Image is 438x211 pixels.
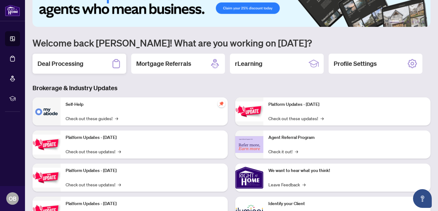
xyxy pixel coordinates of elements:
[407,21,409,23] button: 3
[118,148,121,155] span: →
[32,168,61,187] img: Platform Updates - July 21, 2025
[412,21,414,23] button: 4
[66,101,223,108] p: Self-Help
[321,115,324,122] span: →
[5,5,20,16] img: logo
[66,200,223,207] p: Platform Updates - [DATE]
[32,135,61,154] img: Platform Updates - September 16, 2025
[334,59,377,68] h2: Profile Settings
[37,59,83,68] h2: Deal Processing
[413,189,432,208] button: Open asap
[417,21,419,23] button: 5
[268,101,426,108] p: Platform Updates - [DATE]
[402,21,404,23] button: 2
[32,37,431,49] h1: Welcome back [PERSON_NAME]! What are you working on [DATE]?
[268,148,298,155] a: Check it out!→
[9,194,17,203] span: OB
[218,100,225,107] span: pushpin
[268,115,324,122] a: Check out these updates!→
[118,181,121,188] span: →
[66,115,118,122] a: Check out these guides!→
[136,59,191,68] h2: Mortgage Referrals
[66,167,223,174] p: Platform Updates - [DATE]
[389,21,399,23] button: 1
[115,115,118,122] span: →
[422,21,424,23] button: 6
[268,167,426,174] p: We want to hear what you think!
[235,164,263,192] img: We want to hear what you think!
[268,134,426,141] p: Agent Referral Program
[235,59,262,68] h2: rLearning
[235,101,263,121] img: Platform Updates - June 23, 2025
[66,134,223,141] p: Platform Updates - [DATE]
[268,181,306,188] a: Leave Feedback→
[32,84,431,92] h3: Brokerage & Industry Updates
[235,136,263,153] img: Agent Referral Program
[66,148,121,155] a: Check out these updates!→
[66,181,121,188] a: Check out these updates!→
[295,148,298,155] span: →
[302,181,306,188] span: →
[268,200,426,207] p: Identify your Client
[32,97,61,125] img: Self-Help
